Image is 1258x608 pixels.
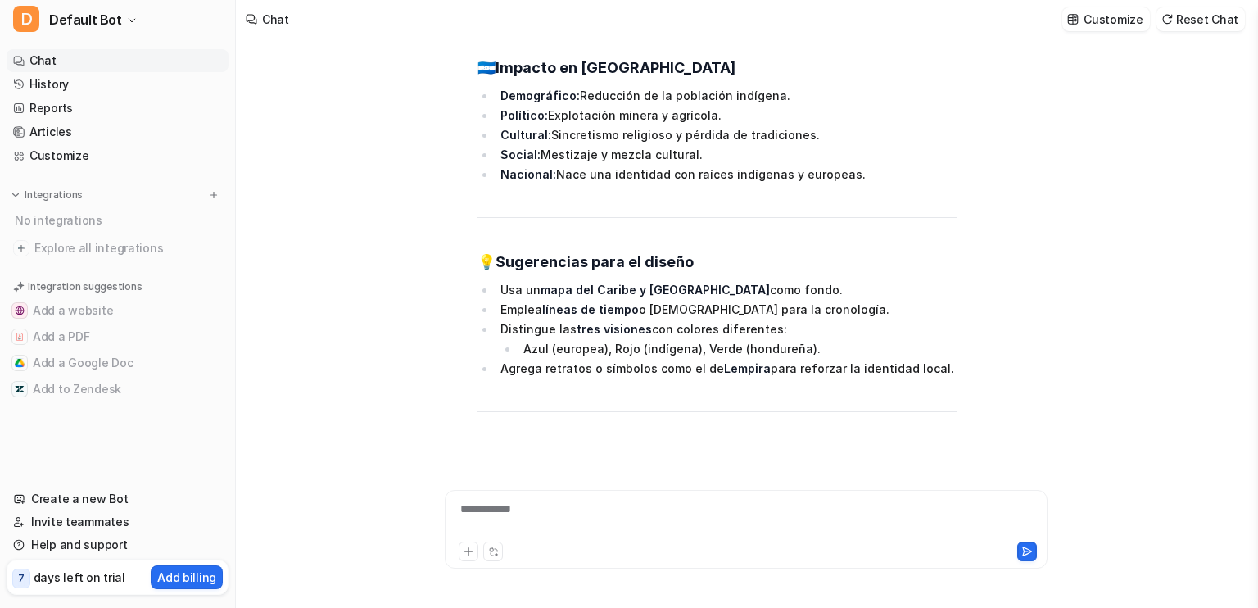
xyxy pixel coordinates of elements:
[7,533,229,556] a: Help and support
[34,569,125,586] p: days left on trial
[477,445,957,484] p: ¿Quieres que te ayude a crear el texto visual (títulos, etiquetas y disposición) para Canva o Pow...
[496,320,957,359] li: Distingue las con colores diferentes:
[7,144,229,167] a: Customize
[496,145,957,165] li: Mestizaje y mezcla cultural.
[7,49,229,72] a: Chat
[157,569,216,586] p: Add billing
[15,306,25,315] img: Add a website
[496,165,957,184] li: Nace una identidad con raíces indígenas y europeas.
[496,300,957,320] li: Emplea o [DEMOGRAPHIC_DATA] para la cronología.
[1156,7,1245,31] button: Reset Chat
[1161,13,1173,25] img: reset
[500,108,548,122] strong: Político:
[541,283,770,297] strong: mapa del Caribe y [GEOGRAPHIC_DATA]
[7,297,229,324] button: Add a websiteAdd a website
[496,86,957,106] li: Reducción de la población indígena.
[15,332,25,342] img: Add a PDF
[262,11,289,28] div: Chat
[15,358,25,368] img: Add a Google Doc
[7,120,229,143] a: Articles
[34,235,222,261] span: Explore all integrations
[496,125,957,145] li: Sincretismo religioso y pérdida de tradiciones.
[500,128,551,142] strong: Cultural:
[1084,11,1143,28] p: Customize
[7,187,88,203] button: Integrations
[577,322,652,336] strong: tres visiones
[7,97,229,120] a: Reports
[477,57,957,79] h3: 🇭🇳
[208,189,219,201] img: menu_add.svg
[518,339,957,359] li: Azul (europea), Rojo (indígena), Verde (hondureña).
[500,88,580,102] strong: Demográfico:
[15,384,25,394] img: Add to Zendesk
[496,280,957,300] li: Usa un como fondo.
[724,361,771,375] strong: Lempira
[18,571,25,586] p: 7
[1062,7,1149,31] button: Customize
[28,279,142,294] p: Integration suggestions
[500,147,541,161] strong: Social:
[542,302,639,316] strong: líneas de tiempo
[13,6,39,32] span: D
[500,167,556,181] strong: Nacional:
[496,106,957,125] li: Explotación minera y agrícola.
[496,59,735,76] strong: Impacto en [GEOGRAPHIC_DATA]
[7,237,229,260] a: Explore all integrations
[151,565,223,589] button: Add billing
[7,350,229,376] button: Add a Google DocAdd a Google Doc
[25,188,83,202] p: Integrations
[7,488,229,510] a: Create a new Bot
[10,189,21,201] img: expand menu
[7,376,229,402] button: Add to ZendeskAdd to Zendesk
[477,251,957,274] h3: 💡
[7,510,229,533] a: Invite teammates
[10,206,229,234] div: No integrations
[7,73,229,96] a: History
[13,240,29,256] img: explore all integrations
[496,253,694,270] strong: Sugerencias para el diseño
[496,359,957,379] li: Agrega retratos o símbolos como el de para reforzar la identidad local.
[49,8,122,31] span: Default Bot
[7,324,229,350] button: Add a PDFAdd a PDF
[1067,13,1079,25] img: customize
